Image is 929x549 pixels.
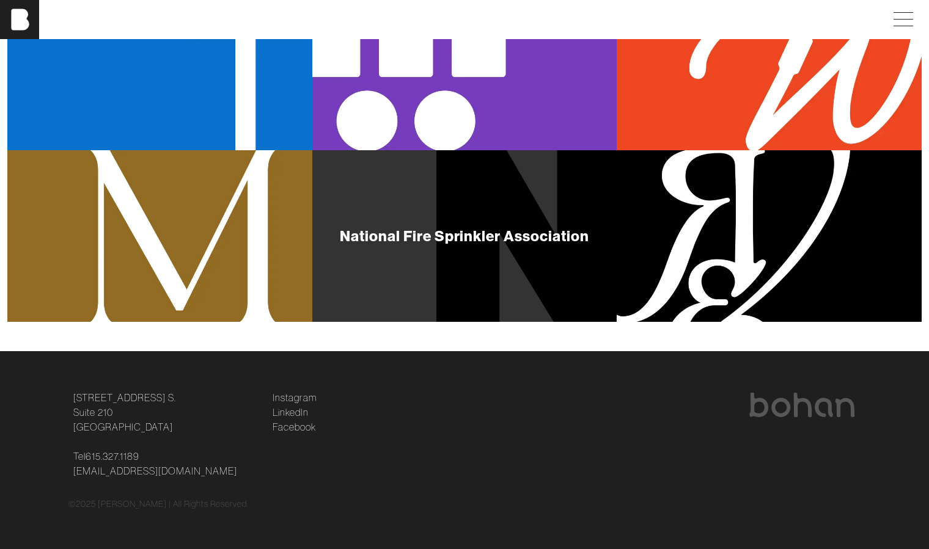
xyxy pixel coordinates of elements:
[340,228,589,243] div: National Fire Sprinkler Association
[273,405,309,420] a: LinkedIn
[748,393,856,417] img: bohan logo
[273,390,317,405] a: Instagram
[68,498,861,511] div: © 2025
[273,420,316,434] a: Facebook
[73,449,258,478] p: Tel
[73,390,176,434] a: [STREET_ADDRESS] S.Suite 210[GEOGRAPHIC_DATA]
[312,150,617,321] a: National Fire Sprinkler Association
[73,464,237,478] a: [EMAIL_ADDRESS][DOMAIN_NAME]
[86,449,139,464] a: 615.327.1189
[98,498,249,511] p: [PERSON_NAME] | All Rights Reserved.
